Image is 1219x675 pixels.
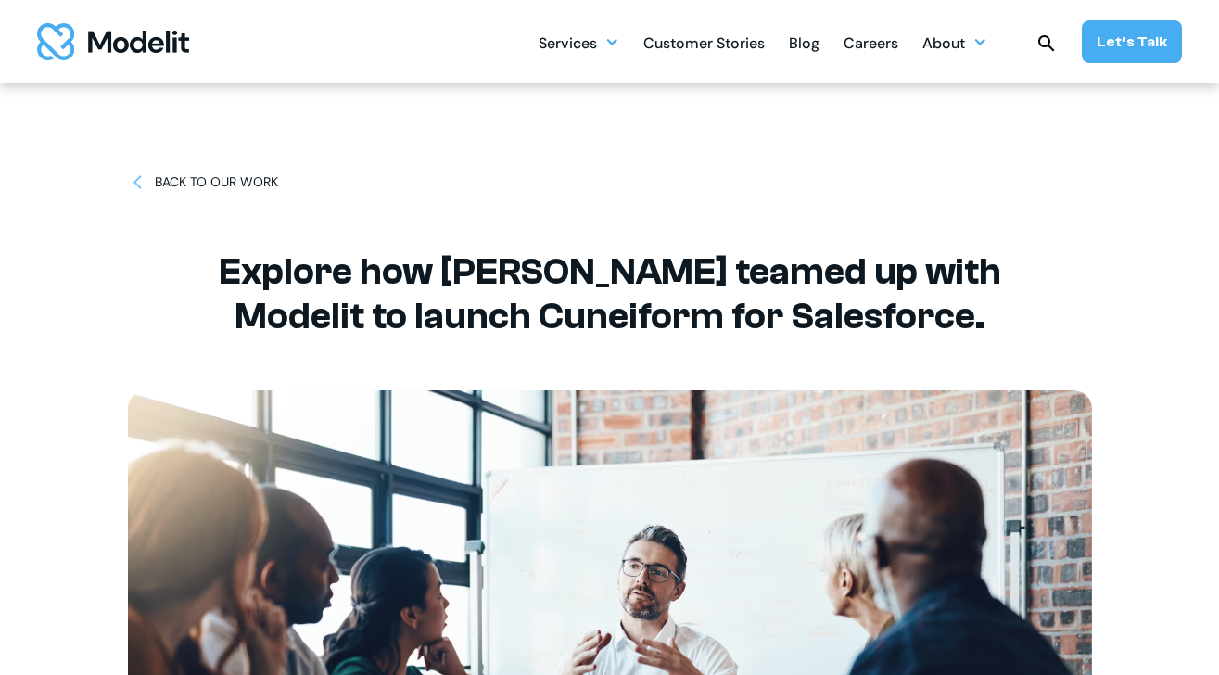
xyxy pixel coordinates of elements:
a: Customer Stories [643,24,765,60]
a: BACK TO OUR WORK [128,172,278,192]
a: Careers [844,24,898,60]
div: Services [539,27,597,63]
div: Blog [789,27,819,63]
div: About [922,24,987,60]
div: Careers [844,27,898,63]
div: Services [539,24,619,60]
a: home [37,23,189,60]
a: Let’s Talk [1082,20,1182,63]
div: Customer Stories [643,27,765,63]
a: Blog [789,24,819,60]
div: About [922,27,965,63]
h1: Explore how [PERSON_NAME] teamed up with Modelit to launch Cuneiform for Salesforce. [193,249,1027,338]
img: modelit logo [37,23,189,60]
div: Let’s Talk [1097,32,1167,52]
div: BACK TO OUR WORK [155,172,278,192]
